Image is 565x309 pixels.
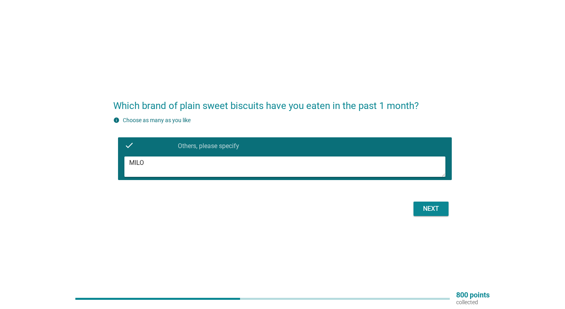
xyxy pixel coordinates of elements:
label: Others, please specify [178,142,239,150]
p: 800 points [456,291,490,299]
p: collected [456,299,490,306]
div: Next [420,204,442,214]
label: Choose as many as you like [123,117,191,123]
i: check [124,141,134,150]
button: Next [413,202,449,216]
h2: Which brand of plain sweet biscuits have you eaten in the past 1 month? [113,91,452,113]
i: info [113,117,120,123]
